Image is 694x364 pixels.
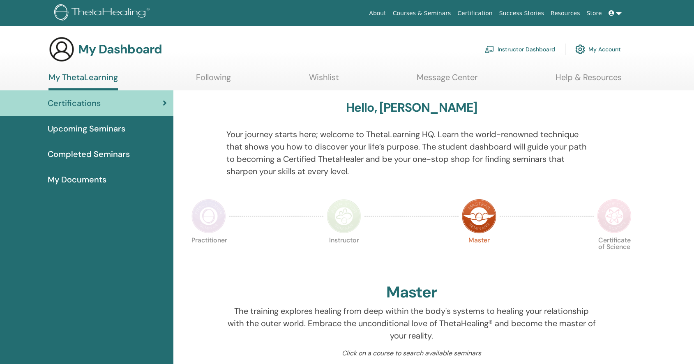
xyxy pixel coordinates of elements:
[54,4,152,23] img: logo.png
[48,72,118,90] a: My ThetaLearning
[48,122,125,135] span: Upcoming Seminars
[454,6,496,21] a: Certification
[417,72,477,88] a: Message Center
[191,237,226,272] p: Practitioner
[327,199,361,233] img: Instructor
[48,36,75,62] img: generic-user-icon.jpg
[48,173,106,186] span: My Documents
[191,199,226,233] img: Practitioner
[597,199,632,233] img: Certificate of Science
[484,46,494,53] img: chalkboard-teacher.svg
[226,128,597,177] p: Your journey starts here; welcome to ThetaLearning HQ. Learn the world-renowned technique that sh...
[196,72,231,88] a: Following
[48,97,101,109] span: Certifications
[226,348,597,358] p: Click on a course to search available seminars
[386,283,437,302] h2: Master
[556,72,622,88] a: Help & Resources
[575,40,621,58] a: My Account
[583,6,605,21] a: Store
[462,237,496,272] p: Master
[575,42,585,56] img: cog.svg
[346,100,477,115] h3: Hello, [PERSON_NAME]
[78,42,162,57] h3: My Dashboard
[48,148,130,160] span: Completed Seminars
[390,6,454,21] a: Courses & Seminars
[226,305,597,342] p: The training explores healing from deep within the body's systems to healing your relationship wi...
[366,6,389,21] a: About
[484,40,555,58] a: Instructor Dashboard
[547,6,583,21] a: Resources
[496,6,547,21] a: Success Stories
[597,237,632,272] p: Certificate of Science
[462,199,496,233] img: Master
[309,72,339,88] a: Wishlist
[327,237,361,272] p: Instructor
